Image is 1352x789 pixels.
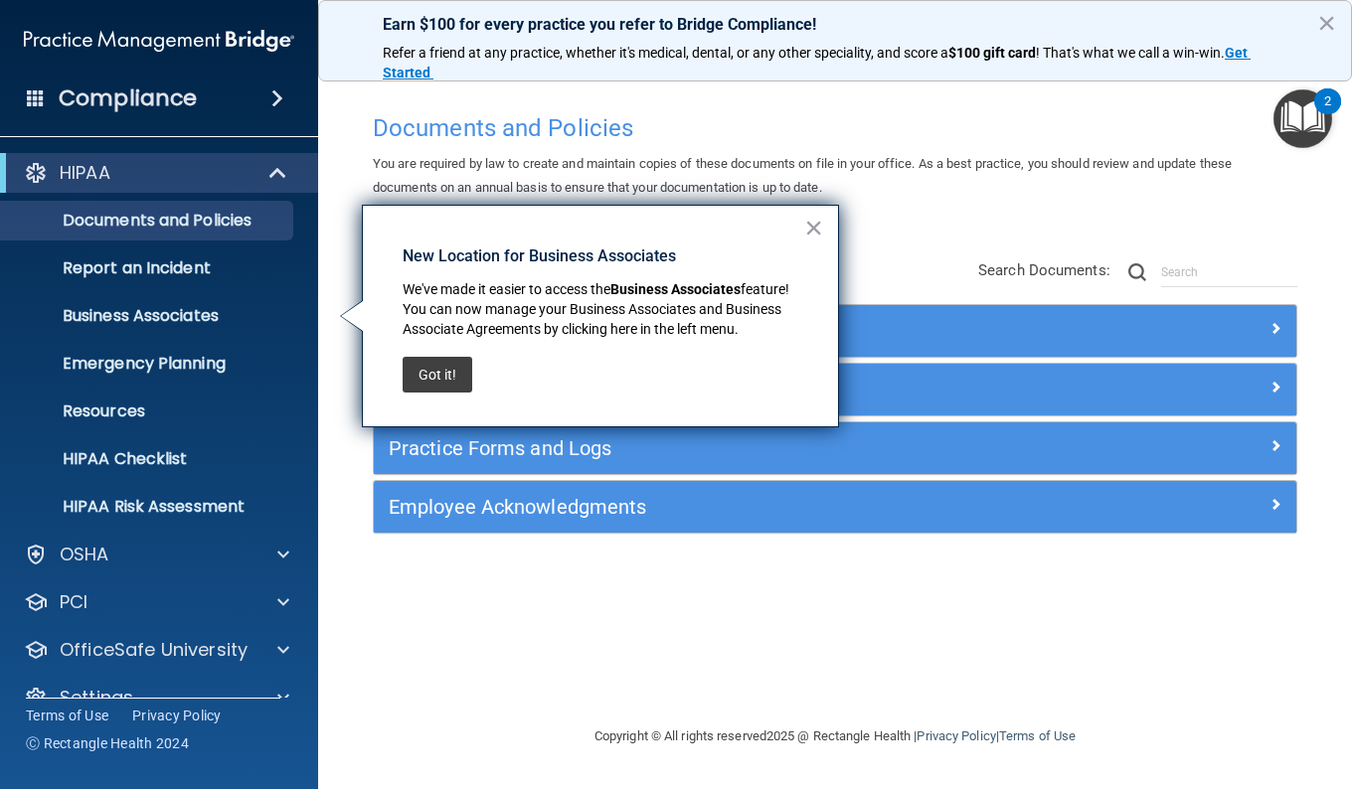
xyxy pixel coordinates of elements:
[1036,45,1225,61] span: ! That's what we call a win-win.
[403,281,792,336] span: feature! You can now manage your Business Associates and Business Associate Agreements by clickin...
[389,496,1051,518] h5: Employee Acknowledgments
[383,15,1287,34] p: Earn $100 for every practice you refer to Bridge Compliance!
[1317,7,1336,39] button: Close
[1128,263,1146,281] img: ic-search.3b580494.png
[383,45,1251,80] strong: Get Started
[26,706,108,725] a: Terms of Use
[389,437,1051,459] h5: Practice Forms and Logs
[1161,257,1297,287] input: Search
[13,306,284,326] p: Business Associates
[804,212,823,243] button: Close
[60,638,248,662] p: OfficeSafe University
[917,728,995,743] a: Privacy Policy
[610,281,741,297] strong: Business Associates
[13,258,284,278] p: Report an Incident
[59,84,197,112] h4: Compliance
[948,45,1036,61] strong: $100 gift card
[472,705,1198,768] div: Copyright © All rights reserved 2025 @ Rectangle Health | |
[13,401,284,421] p: Resources
[13,497,284,517] p: HIPAA Risk Assessment
[1008,648,1328,727] iframe: Drift Widget Chat Controller
[978,261,1110,279] span: Search Documents:
[13,449,284,469] p: HIPAA Checklist
[373,156,1232,195] span: You are required by law to create and maintain copies of these documents on file in your office. ...
[13,354,284,374] p: Emergency Planning
[60,161,110,185] p: HIPAA
[373,115,1297,141] h4: Documents and Policies
[13,211,284,231] p: Documents and Policies
[132,706,222,725] a: Privacy Policy
[403,281,610,297] span: We've made it easier to access the
[60,686,133,710] p: Settings
[60,543,109,566] p: OSHA
[24,21,294,61] img: PMB logo
[60,590,87,614] p: PCI
[1273,89,1332,148] button: Open Resource Center, 2 new notifications
[1324,101,1331,127] div: 2
[999,728,1076,743] a: Terms of Use
[403,357,472,393] button: Got it!
[403,245,803,267] p: New Location for Business Associates
[26,733,189,753] span: Ⓒ Rectangle Health 2024
[383,45,948,61] span: Refer a friend at any practice, whether it's medical, dental, or any other speciality, and score a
